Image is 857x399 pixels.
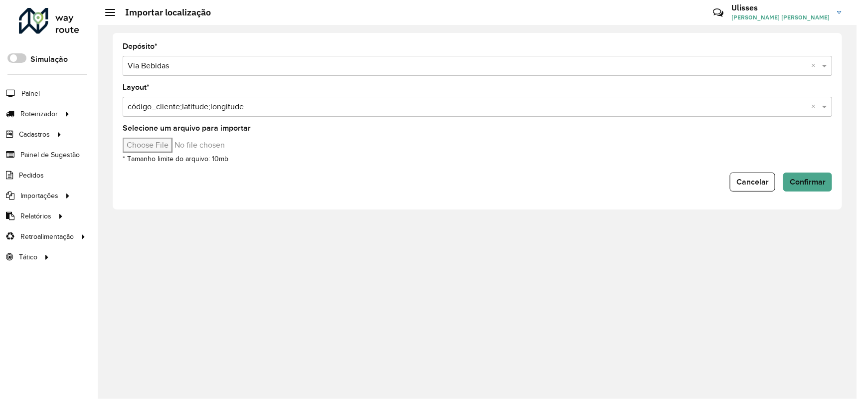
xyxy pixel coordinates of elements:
label: Layout [123,81,150,93]
small: * Tamanho limite do arquivo: 10mb [123,155,228,163]
span: Tático [19,252,37,262]
span: Cancelar [736,178,769,186]
span: Cadastros [19,129,50,140]
span: [PERSON_NAME] [PERSON_NAME] [731,13,830,22]
h3: Ulisses [731,3,830,12]
span: Clear all [811,101,820,113]
label: Depósito [123,40,158,52]
label: Simulação [30,53,68,65]
span: Painel [21,88,40,99]
button: Cancelar [730,173,775,192]
h2: Importar localização [115,7,211,18]
span: Importações [20,191,58,201]
span: Retroalimentação [20,231,74,242]
span: Confirmar [790,178,826,186]
button: Confirmar [783,173,832,192]
span: Clear all [811,60,820,72]
span: Pedidos [19,170,44,181]
span: Roteirizador [20,109,58,119]
span: Relatórios [20,211,51,221]
span: Painel de Sugestão [20,150,80,160]
a: Contato Rápido [707,2,729,23]
label: Selecione um arquivo para importar [123,122,251,134]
